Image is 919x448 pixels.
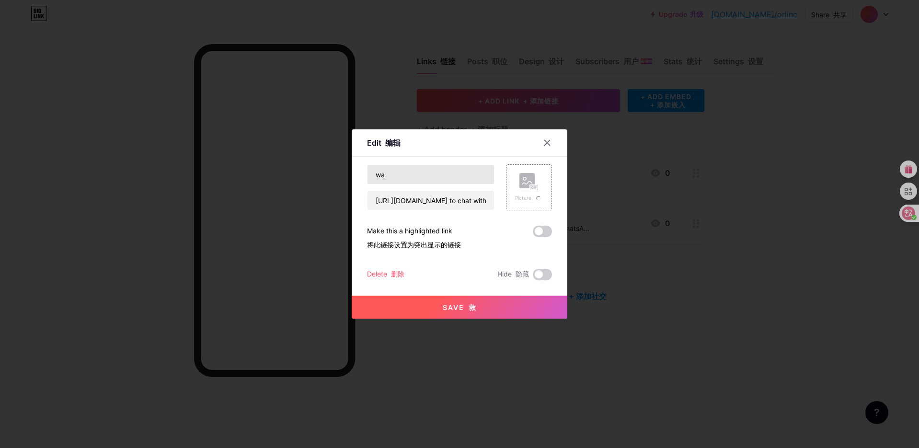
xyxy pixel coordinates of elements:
[516,270,529,278] font: 隐藏
[515,195,543,202] div: Picture
[368,191,494,210] input: URL
[367,269,404,280] div: Delete
[497,269,529,280] span: Hide
[367,226,461,253] div: Make this a highlighted link
[367,137,401,149] div: Edit
[385,138,401,148] font: 编辑
[443,303,477,311] span: Save
[367,241,461,249] font: 将此链接设置为突出显示的链接
[469,303,477,311] font: 救
[368,165,494,184] input: Title
[391,270,404,278] font: 删除
[352,296,567,319] button: Save 救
